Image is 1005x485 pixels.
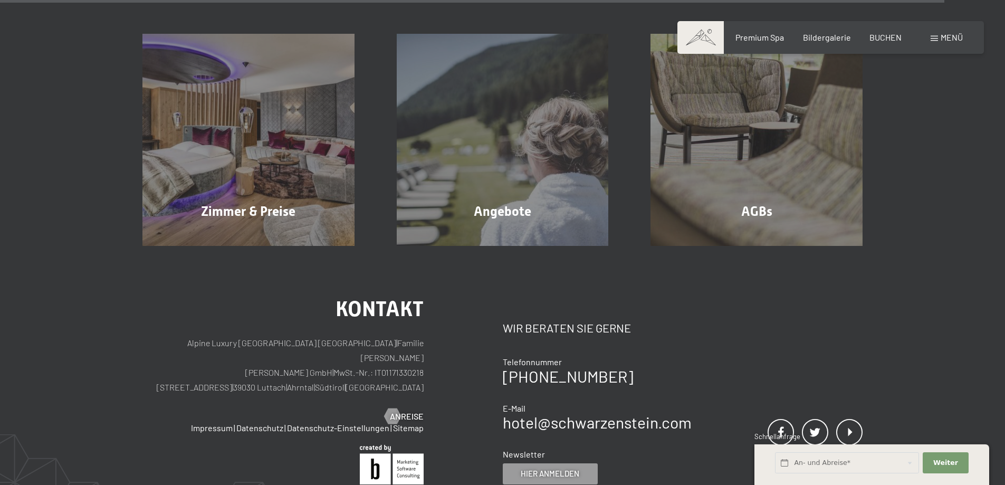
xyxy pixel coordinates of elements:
p: Alpine Luxury [GEOGRAPHIC_DATA] [GEOGRAPHIC_DATA] Familie [PERSON_NAME] [PERSON_NAME] GmbH MwSt.-... [142,336,424,395]
span: E-Mail [503,403,525,413]
span: Kontakt [336,297,424,321]
a: Buchung AGBs [629,34,884,246]
span: Schnellanfrage [754,432,800,441]
span: | [232,382,233,392]
span: Menü [941,32,963,42]
a: [PHONE_NUMBER] [503,367,633,386]
a: Impressum [191,423,233,433]
span: | [344,382,346,392]
span: AGBs [741,204,772,219]
a: Buchung Angebote [376,34,630,246]
span: | [396,338,397,348]
span: Angebote [474,204,531,219]
span: Wir beraten Sie gerne [503,321,631,335]
span: Newsletter [503,449,545,459]
a: BUCHEN [869,32,902,42]
a: Premium Spa [735,32,784,42]
a: Buchung Zimmer & Preise [121,34,376,246]
a: Bildergalerie [803,32,851,42]
a: hotel@schwarzenstein.com [503,413,692,432]
span: | [314,382,315,392]
img: Brandnamic GmbH | Leading Hospitality Solutions [360,445,424,484]
a: Sitemap [393,423,424,433]
span: | [284,423,286,433]
span: Zimmer & Preise [201,204,295,219]
span: | [390,423,392,433]
span: | [332,367,333,377]
span: | [234,423,235,433]
span: | [286,382,287,392]
a: Datenschutz [236,423,283,433]
span: Anreise [390,411,424,422]
a: Datenschutz-Einstellungen [287,423,389,433]
button: Weiter [923,452,968,474]
span: Telefonnummer [503,357,562,367]
a: Anreise [385,411,424,422]
span: Hier anmelden [521,468,579,479]
span: Weiter [933,458,958,468]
